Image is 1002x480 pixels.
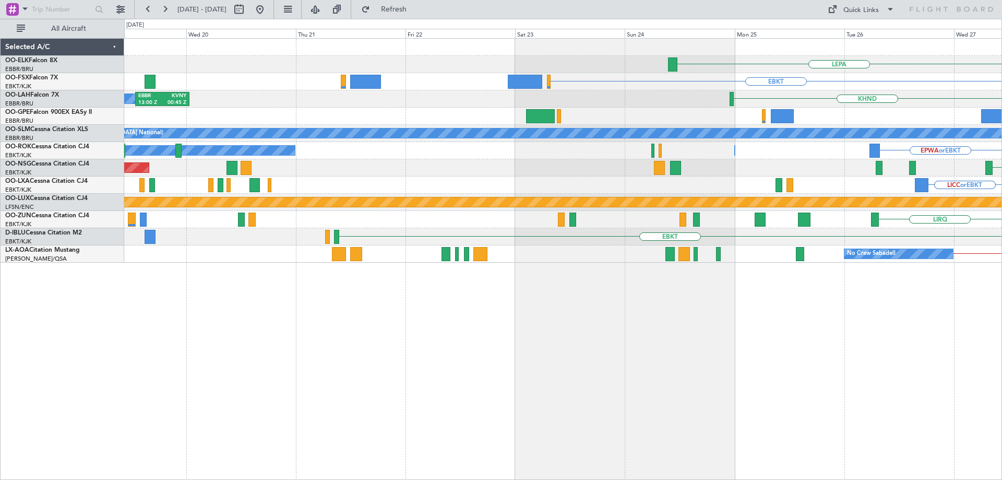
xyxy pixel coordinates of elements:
[5,126,30,133] span: OO-SLM
[138,99,162,107] div: 13:00 Z
[5,178,30,184] span: OO-LXA
[5,126,88,133] a: OO-SLMCessna Citation XLS
[5,65,33,73] a: EBBR/BRU
[5,83,31,90] a: EBKT/KJK
[5,57,57,64] a: OO-ELKFalcon 8X
[5,109,92,115] a: OO-GPEFalcon 900EX EASy II
[5,247,29,253] span: LX-AOA
[5,144,89,150] a: OO-ROKCessna Citation CJ4
[296,29,405,38] div: Thu 21
[5,255,67,263] a: [PERSON_NAME]/QSA
[5,161,89,167] a: OO-NSGCessna Citation CJ4
[844,29,954,38] div: Tue 26
[76,29,186,38] div: Tue 19
[5,220,31,228] a: EBKT/KJK
[5,117,33,125] a: EBBR/BRU
[5,230,26,236] span: D-IBLU
[162,92,186,100] div: KVNY
[5,230,82,236] a: D-IBLUCessna Citation M2
[138,92,162,100] div: EBBR
[5,109,30,115] span: OO-GPE
[5,186,31,194] a: EBKT/KJK
[5,75,29,81] span: OO-FSX
[5,238,31,245] a: EBKT/KJK
[5,144,31,150] span: OO-ROK
[356,1,419,18] button: Refresh
[843,5,879,16] div: Quick Links
[5,213,31,219] span: OO-ZUN
[126,21,144,30] div: [DATE]
[5,213,89,219] a: OO-ZUNCessna Citation CJ4
[32,2,92,17] input: Trip Number
[515,29,625,38] div: Sat 23
[5,247,80,253] a: LX-AOACitation Mustang
[177,5,226,14] span: [DATE] - [DATE]
[5,75,58,81] a: OO-FSXFalcon 7X
[186,29,296,38] div: Wed 20
[847,246,896,262] div: No Crew Sabadell
[5,161,31,167] span: OO-NSG
[5,195,88,202] a: OO-LUXCessna Citation CJ4
[405,29,515,38] div: Fri 22
[162,99,186,107] div: 00:45 Z
[27,25,110,32] span: All Aircraft
[5,151,31,159] a: EBKT/KJK
[822,1,900,18] button: Quick Links
[625,29,734,38] div: Sun 24
[5,92,30,98] span: OO-LAH
[735,29,844,38] div: Mon 25
[5,178,88,184] a: OO-LXACessna Citation CJ4
[5,92,59,98] a: OO-LAHFalcon 7X
[372,6,416,13] span: Refresh
[5,57,29,64] span: OO-ELK
[5,134,33,142] a: EBBR/BRU
[11,20,113,37] button: All Aircraft
[5,169,31,177] a: EBKT/KJK
[5,100,33,108] a: EBBR/BRU
[5,195,30,202] span: OO-LUX
[5,203,34,211] a: LFSN/ENC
